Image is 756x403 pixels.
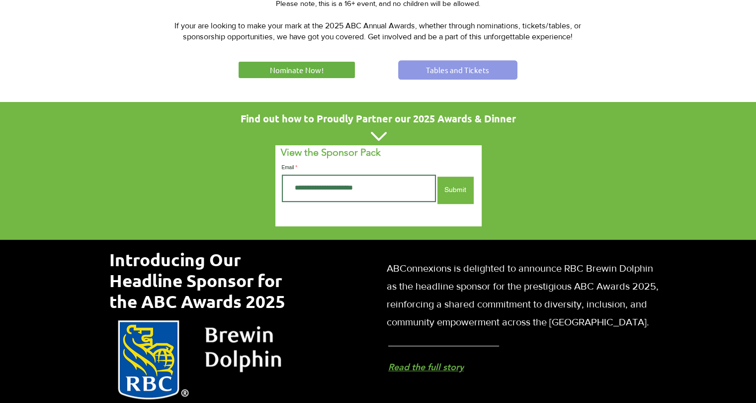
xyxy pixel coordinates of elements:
span: View the Sponsor Pack [281,146,381,158]
label: Email [282,165,436,170]
button: Submit [437,177,474,204]
span: Read the full story [388,361,464,373]
span: Introducing Our Headline Sponsor for the ABC Awards 2025 [109,249,285,312]
a: Tables and Tickets [398,60,517,80]
a: Read the full story [388,357,533,378]
span: Submit [444,185,466,195]
span: Tables and Tickets [426,65,489,75]
a: Nominate Now! [237,60,356,80]
span: ABConnexions is delighted to announce RBC Brewin Dolphin as the headline sponsor for the prestigi... [387,263,659,327]
span: Nominate Now! [270,65,324,75]
span: If your are looking to make your mark at the 2025 ABC Annual Awards, whether through nominations,... [174,21,581,41]
span: Find out how to Proudly Partner our 2025 Awards & Dinner [241,112,516,125]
